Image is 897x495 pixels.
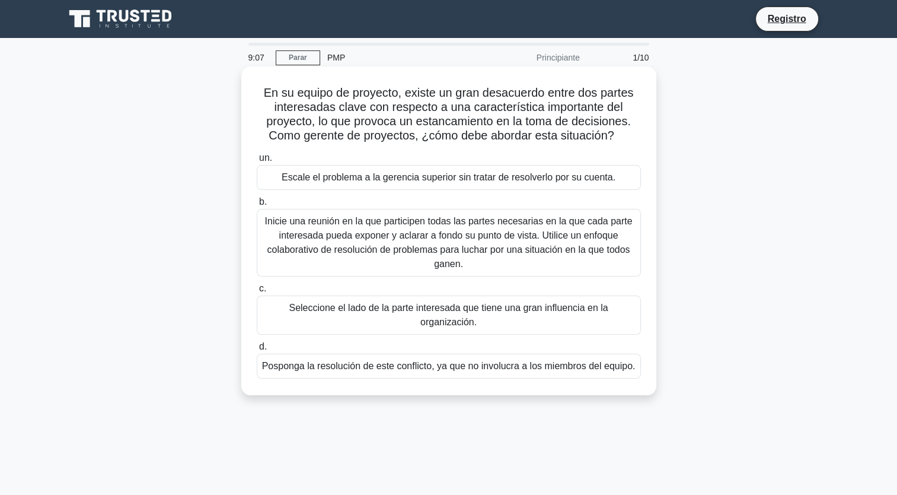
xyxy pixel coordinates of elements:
[259,153,272,163] span: un.
[264,86,634,142] font: En su equipo de proyecto, existe un gran desacuerdo entre dos partes interesadas clave con respec...
[483,46,587,69] div: Principiante
[257,209,641,277] div: Inicie una reunión en la que participen todas las partes necesarias en la que cada parte interesa...
[259,283,266,293] span: c.
[320,46,483,69] div: PMP
[276,50,320,65] a: Parar
[241,46,276,69] div: 9:07
[761,11,813,26] a: Registro
[587,46,656,69] div: 1/10
[259,341,267,351] span: d.
[257,354,641,379] div: Posponga la resolución de este conflicto, ya que no involucra a los miembros del equipo.
[257,165,641,190] div: Escale el problema a la gerencia superior sin tratar de resolverlo por su cuenta.
[257,296,641,335] div: Seleccione el lado de la parte interesada que tiene una gran influencia en la organización.
[259,196,267,207] span: b.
